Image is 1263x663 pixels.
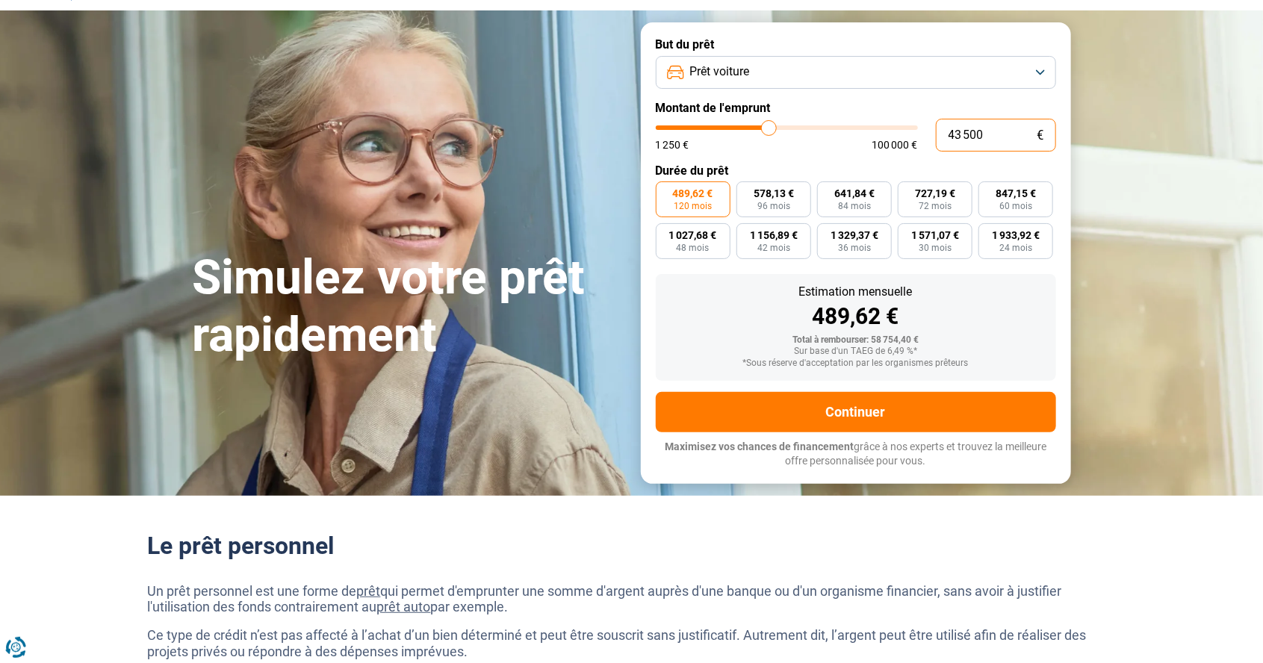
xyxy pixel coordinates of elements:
[750,230,798,240] span: 1 156,89 €
[148,532,1116,560] h2: Le prêt personnel
[838,202,871,211] span: 84 mois
[669,230,717,240] span: 1 027,68 €
[673,188,713,199] span: 489,62 €
[992,230,1040,240] span: 1 933,92 €
[656,101,1056,115] label: Montant de l'emprunt
[834,188,875,199] span: 641,84 €
[1037,129,1044,142] span: €
[999,202,1032,211] span: 60 mois
[757,243,790,252] span: 42 mois
[656,392,1056,432] button: Continuer
[674,202,712,211] span: 120 mois
[668,305,1044,328] div: 489,62 €
[838,243,871,252] span: 36 mois
[665,441,854,452] span: Maximisez vos chances de financement
[148,627,1116,659] p: Ce type de crédit n’est pas affecté à l’achat d’un bien déterminé et peut être souscrit sans just...
[377,599,431,614] a: prêt auto
[911,230,959,240] span: 1 571,07 €
[919,202,952,211] span: 72 mois
[754,188,794,199] span: 578,13 €
[656,56,1056,89] button: Prêt voiture
[668,346,1044,357] div: Sur base d'un TAEG de 6,49 %*
[668,335,1044,346] div: Total à rembourser: 58 754,40 €
[656,140,689,150] span: 1 250 €
[668,286,1044,298] div: Estimation mensuelle
[996,188,1036,199] span: 847,15 €
[668,358,1044,369] div: *Sous réserve d'acceptation par les organismes prêteurs
[757,202,790,211] span: 96 mois
[690,63,750,80] span: Prêt voiture
[872,140,918,150] span: 100 000 €
[831,230,878,240] span: 1 329,37 €
[656,440,1056,469] p: grâce à nos experts et trouvez la meilleure offre personnalisée pour vous.
[148,583,1116,615] p: Un prêt personnel est une forme de qui permet d'emprunter une somme d'argent auprès d'une banque ...
[656,37,1056,52] label: But du prêt
[656,164,1056,178] label: Durée du prêt
[677,243,710,252] span: 48 mois
[919,243,952,252] span: 30 mois
[915,188,955,199] span: 727,19 €
[193,249,623,364] h1: Simulez votre prêt rapidement
[999,243,1032,252] span: 24 mois
[357,583,381,599] a: prêt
